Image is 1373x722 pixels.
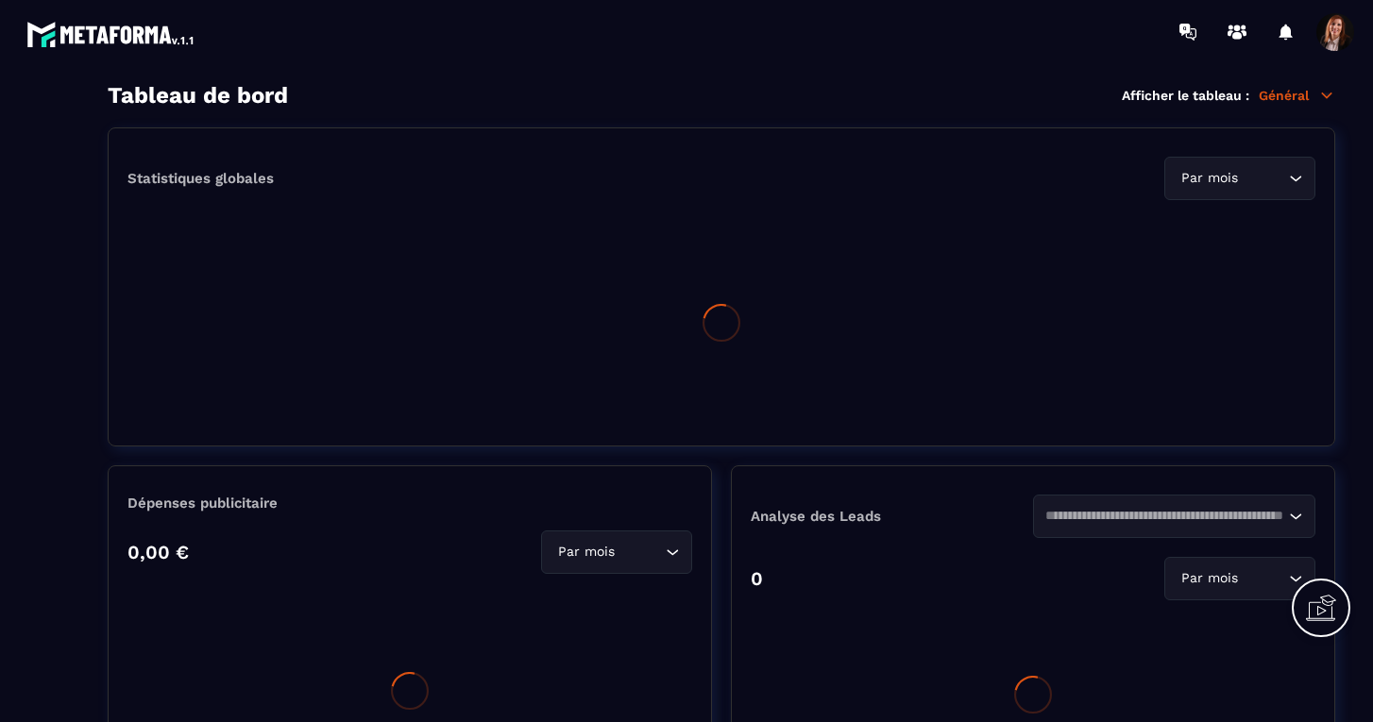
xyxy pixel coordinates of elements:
p: Général [1259,87,1335,104]
p: Statistiques globales [127,170,274,187]
span: Par mois [1177,168,1242,189]
p: Afficher le tableau : [1122,88,1249,103]
input: Search for option [1045,506,1284,527]
div: Search for option [541,530,692,574]
div: Search for option [1033,495,1315,538]
p: 0,00 € [127,541,189,563]
input: Search for option [619,542,661,562]
p: Dépenses publicitaire [127,495,692,512]
input: Search for option [1242,568,1284,589]
span: Par mois [553,542,619,562]
input: Search for option [1242,168,1284,189]
span: Par mois [1177,568,1242,589]
img: logo [26,17,196,51]
div: Search for option [1164,557,1315,600]
div: Search for option [1164,157,1315,200]
h3: Tableau de bord [108,82,288,109]
p: 0 [751,567,763,590]
p: Analyse des Leads [751,508,1033,525]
